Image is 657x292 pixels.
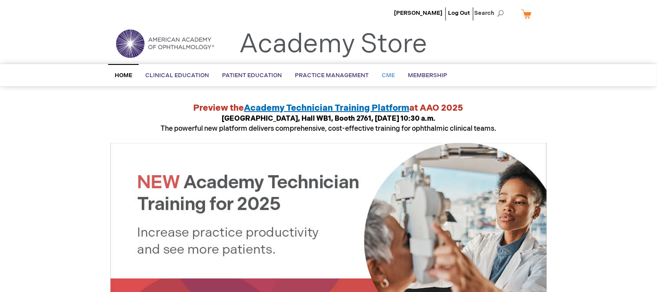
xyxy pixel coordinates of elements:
span: Membership [408,72,447,79]
span: Search [474,4,507,22]
a: Academy Technician Training Platform [244,103,410,113]
strong: [GEOGRAPHIC_DATA], Hall WB1, Booth 2761, [DATE] 10:30 a.m. [222,115,435,123]
span: Clinical Education [145,72,209,79]
span: Practice Management [295,72,369,79]
span: Home [115,72,132,79]
strong: Preview the at AAO 2025 [194,103,464,113]
span: Patient Education [222,72,282,79]
span: CME [382,72,395,79]
span: The powerful new platform delivers comprehensive, cost-effective training for ophthalmic clinical... [161,115,496,133]
a: Log Out [448,10,470,17]
a: Academy Store [239,29,427,60]
a: [PERSON_NAME] [394,10,442,17]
